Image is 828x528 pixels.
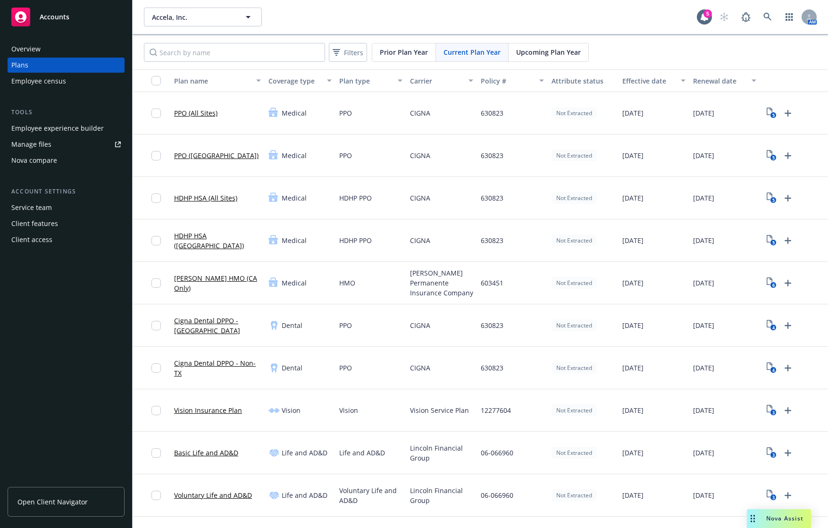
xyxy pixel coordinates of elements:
div: Not Extracted [552,192,597,204]
a: Upload Plan Documents [780,191,795,206]
a: [PERSON_NAME] HMO (CA Only) [174,273,261,293]
div: Plans [11,58,28,73]
text: 5 [772,240,774,246]
span: PPO [339,108,352,118]
div: Not Extracted [552,447,597,459]
text: 4 [772,325,774,331]
text: 3 [772,410,774,416]
div: Client access [11,232,52,247]
span: 06-066960 [481,448,513,458]
button: Filters [329,43,367,62]
span: PPO [339,320,352,330]
text: 3 [772,452,774,458]
div: Coverage type [268,76,321,86]
span: [DATE] [693,490,714,500]
span: Voluntary Life and AD&D [339,486,402,505]
a: View Plan Documents [764,403,779,418]
a: View Plan Documents [764,488,779,503]
span: Filters [331,46,365,59]
a: Vision Insurance Plan [174,405,242,415]
a: Upload Plan Documents [780,106,795,121]
a: View Plan Documents [764,191,779,206]
text: 5 [772,197,774,203]
span: Medical [282,235,307,245]
span: [DATE] [693,363,714,373]
a: View Plan Documents [764,318,779,333]
span: Dental [282,320,302,330]
span: Vision [339,405,358,415]
a: Service team [8,200,125,215]
span: 630823 [481,235,503,245]
div: 5 [703,9,712,18]
span: Dental [282,363,302,373]
span: 603451 [481,278,503,288]
span: [DATE] [622,108,644,118]
span: Medical [282,151,307,160]
span: [DATE] [622,490,644,500]
span: Lincoln Financial Group [410,486,473,505]
div: Plan type [339,76,392,86]
a: Switch app [780,8,799,26]
div: Service team [11,200,52,215]
span: Life and AD&D [282,490,327,500]
div: Not Extracted [552,489,597,501]
span: [DATE] [693,108,714,118]
a: Accounts [8,4,125,30]
a: Overview [8,42,125,57]
a: Employee experience builder [8,121,125,136]
button: Policy # [477,69,548,92]
div: Client features [11,216,58,231]
span: [PERSON_NAME] Permanente Insurance Company [410,268,473,298]
span: [DATE] [622,448,644,458]
span: [DATE] [622,235,644,245]
button: Effective date [619,69,689,92]
span: [DATE] [693,320,714,330]
div: Plan name [174,76,251,86]
span: Vision Service Plan [410,405,469,415]
a: Cigna Dental DPPO - Non-TX [174,358,261,378]
span: CIGNA [410,320,430,330]
a: Upload Plan Documents [780,318,795,333]
span: [DATE] [693,235,714,245]
button: Accela, Inc. [144,8,262,26]
a: HDHP HSA (All Sites) [174,193,237,203]
input: Toggle Row Selected [151,321,161,330]
span: 630823 [481,151,503,160]
span: Open Client Navigator [17,497,88,507]
a: Upload Plan Documents [780,403,795,418]
a: HDHP HSA ([GEOGRAPHIC_DATA]) [174,231,261,251]
span: [DATE] [693,448,714,458]
span: [DATE] [693,193,714,203]
a: Plans [8,58,125,73]
a: Upload Plan Documents [780,360,795,376]
input: Toggle Row Selected [151,491,161,500]
a: Upload Plan Documents [780,233,795,248]
button: Plan name [170,69,265,92]
div: Manage files [11,137,51,152]
span: CIGNA [410,151,430,160]
div: Nova compare [11,153,57,168]
div: Drag to move [747,509,759,528]
div: Not Extracted [552,107,597,119]
span: Accela, Inc. [152,12,234,22]
div: Employee census [11,74,66,89]
button: Attribute status [548,69,619,92]
span: Lincoln Financial Group [410,443,473,463]
button: Nova Assist [747,509,811,528]
div: Tools [8,108,125,117]
span: HDHP PPO [339,193,372,203]
span: Life and AD&D [282,448,327,458]
a: View Plan Documents [764,233,779,248]
span: [DATE] [622,193,644,203]
a: Start snowing [715,8,734,26]
text: 4 [772,367,774,373]
span: Accounts [40,13,69,21]
span: CIGNA [410,193,430,203]
a: PPO ([GEOGRAPHIC_DATA]) [174,151,259,160]
span: Life and AD&D [339,448,385,458]
span: HDHP PPO [339,235,372,245]
div: Overview [11,42,41,57]
a: Upload Plan Documents [780,445,795,461]
a: Basic Life and AD&D [174,448,238,458]
span: Medical [282,193,307,203]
